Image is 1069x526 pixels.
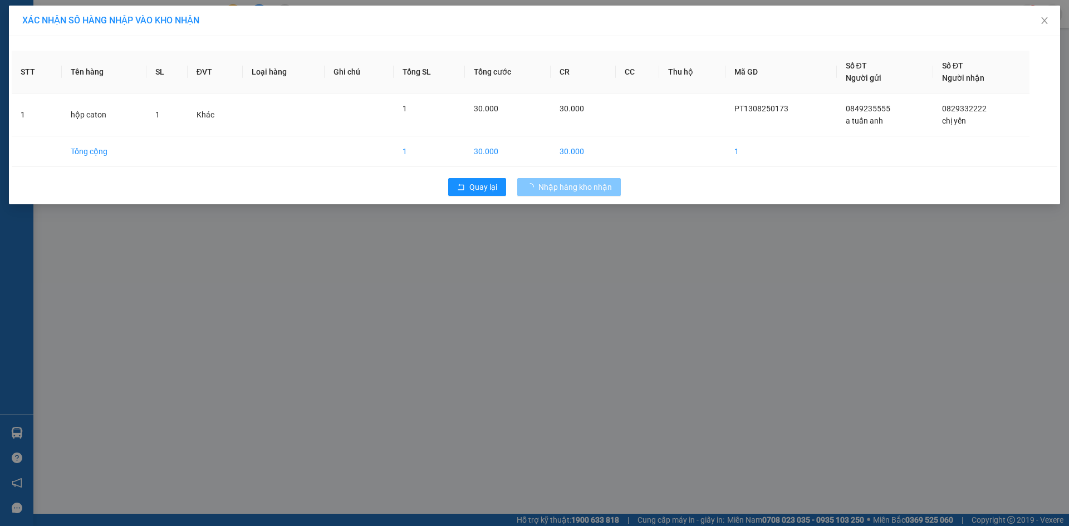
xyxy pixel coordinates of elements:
td: 30.000 [551,136,616,167]
span: Số ĐT [942,61,963,70]
td: 1 [12,94,62,136]
span: 0849235555 [846,104,890,113]
span: 30.000 [560,104,584,113]
span: Số ĐT [846,61,867,70]
td: 1 [725,136,837,167]
span: PT1308250173 [734,104,788,113]
span: chị yến [942,116,966,125]
th: Tên hàng [62,51,146,94]
th: Mã GD [725,51,837,94]
span: close [1040,16,1049,25]
td: Khác [188,94,243,136]
span: Quay lại [469,181,497,193]
button: Close [1029,6,1060,37]
span: a tuấn anh [846,116,883,125]
th: CC [616,51,659,94]
th: Loại hàng [243,51,325,94]
td: 30.000 [465,136,550,167]
th: Ghi chú [325,51,394,94]
span: Nhập hàng kho nhận [538,181,612,193]
span: Người nhận [942,73,984,82]
th: ĐVT [188,51,243,94]
span: 1 [403,104,407,113]
span: XÁC NHẬN SỐ HÀNG NHẬP VÀO KHO NHẬN [22,15,199,26]
th: CR [551,51,616,94]
span: 1 [155,110,160,119]
span: 30.000 [474,104,498,113]
span: 0829332222 [942,104,987,113]
td: hộp caton [62,94,146,136]
span: loading [526,183,538,191]
span: rollback [457,183,465,192]
span: Người gửi [846,73,881,82]
th: Tổng cước [465,51,550,94]
td: 1 [394,136,465,167]
th: Thu hộ [659,51,725,94]
button: rollbackQuay lại [448,178,506,196]
button: Nhập hàng kho nhận [517,178,621,196]
td: Tổng cộng [62,136,146,167]
th: SL [146,51,188,94]
th: Tổng SL [394,51,465,94]
th: STT [12,51,62,94]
